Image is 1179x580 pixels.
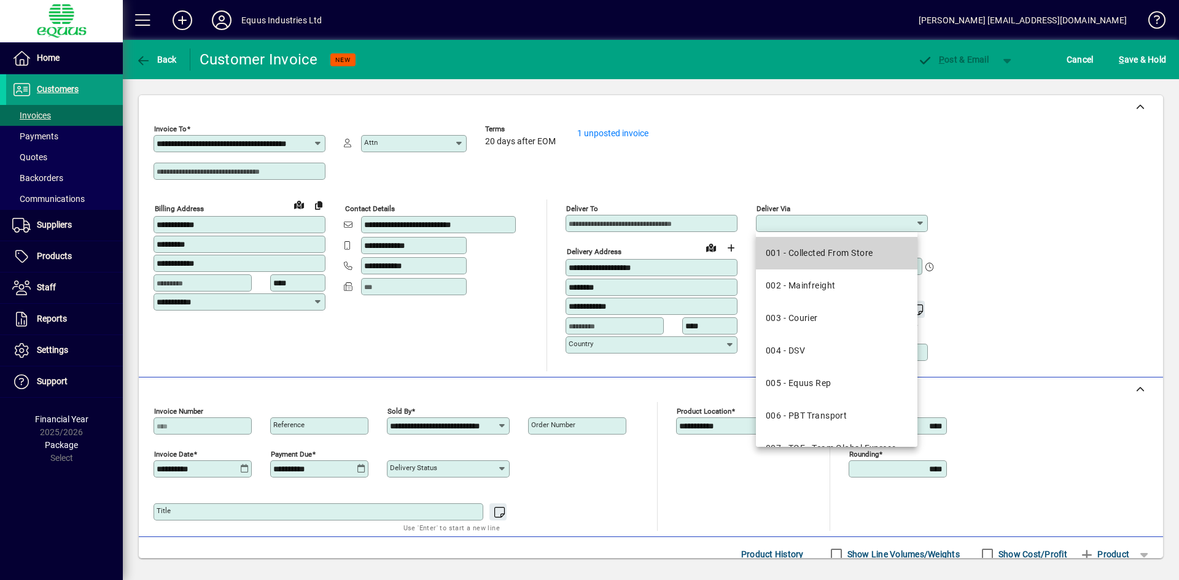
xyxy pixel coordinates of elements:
span: P [939,55,944,64]
a: Invoices [6,105,123,126]
span: Back [136,55,177,64]
span: Products [37,251,72,261]
span: Communications [12,194,85,204]
a: Backorders [6,168,123,188]
span: Financial Year [35,414,88,424]
button: Product [1073,543,1135,565]
span: Backorders [12,173,63,183]
button: Back [133,48,180,71]
app-page-header-button: Back [123,48,190,71]
mat-option: 006 - PBT Transport [756,400,917,432]
a: Payments [6,126,123,147]
button: Add [163,9,202,31]
mat-label: Deliver via [757,204,790,213]
mat-label: Reference [273,420,305,429]
div: Equus Industries Ltd [241,10,322,30]
mat-option: 004 - DSV [756,334,917,367]
span: Terms [485,125,559,133]
mat-label: Invoice date [154,450,193,458]
mat-label: Deliver To [566,204,598,213]
span: Cancel [1067,50,1094,69]
label: Show Cost/Profit [996,548,1067,560]
span: Customers [37,84,79,94]
div: Customer Invoice [200,50,318,69]
a: Products [6,241,123,272]
div: 007 - TGE - Team Global Express [766,442,897,455]
a: View on map [289,195,309,214]
mat-label: Delivery status [390,463,437,472]
span: Package [45,440,78,450]
mat-option: 003 - Courier [756,302,917,334]
span: NEW [335,56,351,64]
button: Post & Email [911,48,995,71]
span: Reports [37,314,67,323]
mat-option: 001 - Collected From Store [756,237,917,269]
mat-label: Order number [531,420,575,429]
div: 004 - DSV [766,344,805,357]
span: Home [37,53,60,63]
a: Home [6,43,123,74]
div: 003 - Courier [766,312,818,325]
a: 1 unposted invoice [577,128,648,138]
button: Product History [736,543,809,565]
button: Save & Hold [1116,48,1169,71]
button: Profile [202,9,241,31]
mat-option: 007 - TGE - Team Global Express [756,432,917,465]
span: Payments [12,131,58,141]
mat-label: Product location [677,407,731,416]
div: 006 - PBT Transport [766,409,847,422]
a: Staff [6,273,123,303]
span: Support [37,376,68,386]
mat-label: Payment due [271,450,312,458]
button: Copy to Delivery address [309,195,329,215]
span: ave & Hold [1119,50,1166,69]
span: Suppliers [37,220,72,230]
div: 001 - Collected From Store [766,247,873,260]
span: S [1119,55,1124,64]
mat-option: 002 - Mainfreight [756,269,917,302]
span: Quotes [12,152,47,162]
span: Invoices [12,110,51,120]
mat-label: Attn [364,138,378,147]
mat-label: Invoice To [154,125,187,133]
label: Show Line Volumes/Weights [845,548,960,560]
div: 002 - Mainfreight [766,279,835,292]
span: ost & Email [917,55,989,64]
button: Choose address [721,238,741,258]
span: 20 days after EOM [485,137,556,147]
span: Staff [37,282,56,292]
mat-option: 005 - Equus Rep [756,367,917,400]
a: Reports [6,304,123,334]
a: View on map [701,238,721,257]
span: Settings [37,345,68,355]
a: Quotes [6,147,123,168]
mat-hint: Use 'Enter' to start a new line [403,520,500,535]
mat-label: Invoice number [154,407,203,416]
a: Communications [6,188,123,209]
div: [PERSON_NAME] [EMAIL_ADDRESS][DOMAIN_NAME] [919,10,1127,30]
mat-label: Rounding [849,450,879,458]
a: Knowledge Base [1139,2,1164,42]
mat-label: Sold by [387,407,411,416]
span: Product [1080,544,1129,564]
a: Settings [6,335,123,366]
mat-label: Country [569,339,593,348]
button: Cancel [1064,48,1097,71]
div: 005 - Equus Rep [766,377,831,390]
a: Support [6,366,123,397]
mat-label: Title [157,506,171,515]
a: Suppliers [6,210,123,241]
span: Product History [741,544,804,564]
